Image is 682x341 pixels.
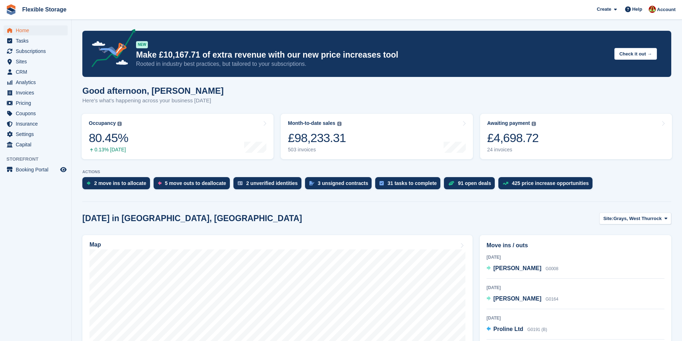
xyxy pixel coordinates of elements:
span: Settings [16,129,59,139]
a: [PERSON_NAME] G0164 [487,294,558,304]
a: Occupancy 80.45% 0.13% [DATE] [82,114,274,159]
span: CRM [16,67,59,77]
a: Proline Ltd G0191 (B) [487,325,547,334]
div: 0.13% [DATE] [89,147,128,153]
div: 5 move outs to deallocate [165,180,226,186]
span: G0191 (B) [527,327,547,332]
div: 503 invoices [288,147,346,153]
p: ACTIONS [82,170,671,174]
a: 2 move ins to allocate [82,177,154,193]
div: Month-to-date sales [288,120,335,126]
img: icon-info-grey-7440780725fd019a000dd9b08b2336e03edf1995a4989e88bcd33f0948082b44.svg [337,122,342,126]
div: [DATE] [487,254,664,260]
p: Make £10,167.71 of extra revenue with our new price increases tool [136,50,609,60]
a: menu [4,88,68,98]
span: Coupons [16,108,59,118]
h1: Good afternoon, [PERSON_NAME] [82,86,224,96]
span: Invoices [16,88,59,98]
a: menu [4,36,68,46]
a: menu [4,140,68,150]
span: Storefront [6,156,71,163]
span: Insurance [16,119,59,129]
div: 3 unsigned contracts [318,180,368,186]
img: move_outs_to_deallocate_icon-f764333ba52eb49d3ac5e1228854f67142a1ed5810a6f6cc68b1a99e826820c5.svg [158,181,161,185]
a: menu [4,108,68,118]
div: £4,698.72 [487,131,539,145]
h2: Move ins / outs [487,241,664,250]
a: 425 price increase opportunities [498,177,596,193]
img: task-75834270c22a3079a89374b754ae025e5fb1db73e45f91037f5363f120a921f8.svg [379,181,384,185]
img: move_ins_to_allocate_icon-fdf77a2bb77ea45bf5b3d319d69a93e2d87916cf1d5bf7949dd705db3b84f3ca.svg [87,181,91,185]
a: Month-to-date sales £98,233.31 503 invoices [281,114,473,159]
span: Capital [16,140,59,150]
a: Awaiting payment £4,698.72 24 invoices [480,114,672,159]
span: Pricing [16,98,59,108]
div: 425 price increase opportunities [512,180,589,186]
div: 2 move ins to allocate [94,180,146,186]
div: 31 tasks to complete [387,180,437,186]
img: icon-info-grey-7440780725fd019a000dd9b08b2336e03edf1995a4989e88bcd33f0948082b44.svg [532,122,536,126]
div: Awaiting payment [487,120,530,126]
span: G0008 [546,266,558,271]
a: Flexible Storage [19,4,69,15]
div: 24 invoices [487,147,539,153]
span: Home [16,25,59,35]
div: £98,233.31 [288,131,346,145]
div: Occupancy [89,120,116,126]
span: Sites [16,57,59,67]
a: menu [4,119,68,129]
a: 5 move outs to deallocate [154,177,233,193]
a: menu [4,57,68,67]
a: 31 tasks to complete [375,177,444,193]
img: price-adjustments-announcement-icon-8257ccfd72463d97f412b2fc003d46551f7dbcb40ab6d574587a9cd5c0d94... [86,29,136,70]
img: stora-icon-8386f47178a22dfd0bd8f6a31ec36ba5ce8667c1dd55bd0f319d3a0aa187defe.svg [6,4,16,15]
a: menu [4,129,68,139]
a: menu [4,77,68,87]
span: [PERSON_NAME] [493,265,541,271]
div: [DATE] [487,315,664,321]
a: Preview store [59,165,68,174]
a: 2 unverified identities [233,177,305,193]
span: Proline Ltd [493,326,523,332]
div: [DATE] [487,284,664,291]
div: 80.45% [89,131,128,145]
span: Analytics [16,77,59,87]
p: Here's what's happening across your business [DATE] [82,97,224,105]
div: NEW [136,41,148,48]
p: Rooted in industry best practices, but tailored to your subscriptions. [136,60,609,68]
img: contract_signature_icon-13c848040528278c33f63329250d36e43548de30e8caae1d1a13099fd9432cc5.svg [309,181,314,185]
span: [PERSON_NAME] [493,296,541,302]
a: menu [4,46,68,56]
span: G0164 [546,297,558,302]
a: [PERSON_NAME] G0008 [487,264,558,273]
div: 2 unverified identities [246,180,298,186]
h2: Map [90,242,101,248]
h2: [DATE] in [GEOGRAPHIC_DATA], [GEOGRAPHIC_DATA] [82,214,302,223]
span: Create [597,6,611,13]
button: Site: Grays, West Thurrock [599,213,671,224]
img: David Jones [649,6,656,13]
a: menu [4,67,68,77]
img: icon-info-grey-7440780725fd019a000dd9b08b2336e03edf1995a4989e88bcd33f0948082b44.svg [117,122,122,126]
a: menu [4,165,68,175]
span: Booking Portal [16,165,59,175]
div: 91 open deals [458,180,491,186]
span: Account [657,6,676,13]
a: 91 open deals [444,177,498,193]
span: Subscriptions [16,46,59,56]
a: 3 unsigned contracts [305,177,376,193]
span: Grays, West Thurrock [613,215,662,222]
span: Site: [603,215,613,222]
span: Tasks [16,36,59,46]
img: price_increase_opportunities-93ffe204e8149a01c8c9dc8f82e8f89637d9d84a8eef4429ea346261dce0b2c0.svg [503,182,508,185]
img: verify_identity-adf6edd0f0f0b5bbfe63781bf79b02c33cf7c696d77639b501bdc392416b5a36.svg [238,181,243,185]
button: Check it out → [614,48,657,60]
img: deal-1b604bf984904fb50ccaf53a9ad4b4a5d6e5aea283cecdc64d6e3604feb123c2.svg [448,181,454,186]
a: menu [4,98,68,108]
a: menu [4,25,68,35]
span: Help [632,6,642,13]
